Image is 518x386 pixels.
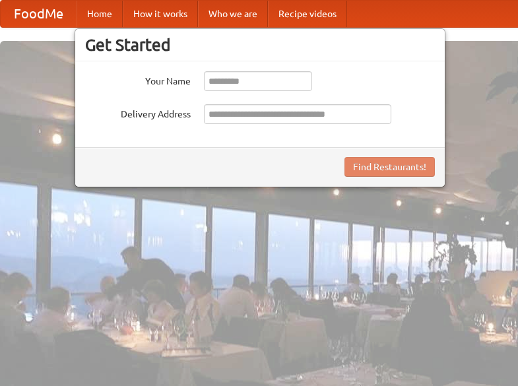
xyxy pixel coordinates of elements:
[77,1,123,27] a: Home
[268,1,347,27] a: Recipe videos
[85,104,191,121] label: Delivery Address
[344,157,435,177] button: Find Restaurants!
[85,71,191,88] label: Your Name
[1,1,77,27] a: FoodMe
[123,1,198,27] a: How it works
[85,35,435,55] h3: Get Started
[198,1,268,27] a: Who we are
